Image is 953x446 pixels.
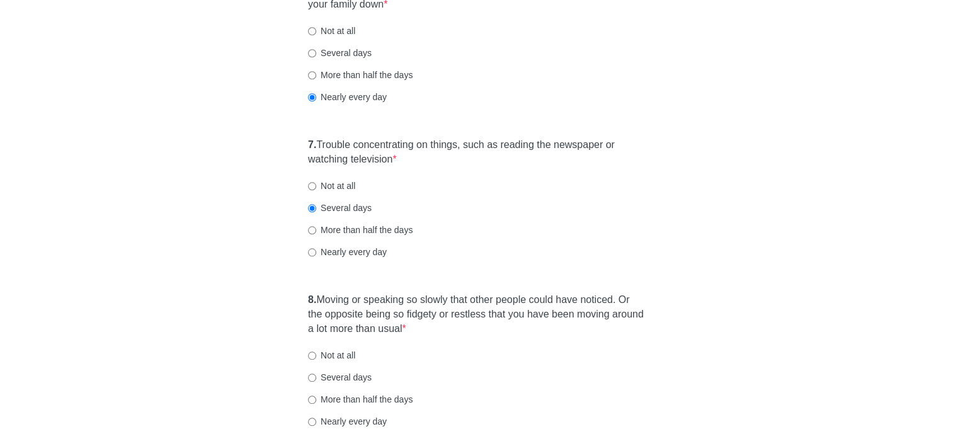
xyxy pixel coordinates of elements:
label: Not at all [308,180,355,192]
label: Nearly every day [308,415,387,428]
input: More than half the days [308,226,316,234]
label: Trouble concentrating on things, such as reading the newspaper or watching television [308,138,645,167]
label: Nearly every day [308,91,387,103]
strong: 7. [308,139,316,150]
strong: 8. [308,294,316,305]
input: Not at all [308,182,316,190]
label: Several days [308,371,372,384]
input: Nearly every day [308,93,316,101]
label: More than half the days [308,393,413,406]
input: Not at all [308,27,316,35]
label: More than half the days [308,224,413,236]
label: Nearly every day [308,246,387,258]
label: More than half the days [308,69,413,81]
label: Not at all [308,349,355,362]
label: Not at all [308,25,355,37]
input: Nearly every day [308,248,316,256]
input: Several days [308,374,316,382]
label: Moving or speaking so slowly that other people could have noticed. Or the opposite being so fidge... [308,293,645,336]
input: Nearly every day [308,418,316,426]
input: More than half the days [308,396,316,404]
input: Several days [308,204,316,212]
label: Several days [308,202,372,214]
input: Several days [308,49,316,57]
input: More than half the days [308,71,316,79]
label: Several days [308,47,372,59]
input: Not at all [308,352,316,360]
